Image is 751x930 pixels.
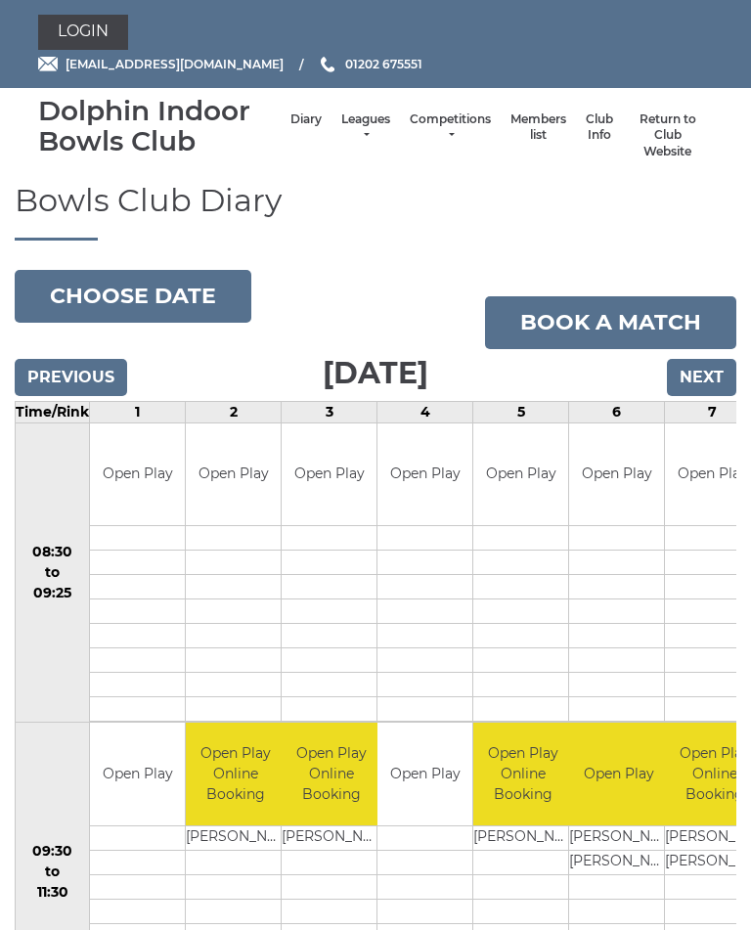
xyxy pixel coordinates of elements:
[38,15,128,50] a: Login
[569,850,668,874] td: [PERSON_NAME]
[569,723,668,825] td: Open Play
[186,423,281,526] td: Open Play
[90,423,185,526] td: Open Play
[38,57,58,71] img: Email
[186,401,282,422] td: 2
[321,57,334,72] img: Phone us
[38,96,281,156] div: Dolphin Indoor Bowls Club
[345,57,422,71] span: 01202 675551
[282,723,380,825] td: Open Play Online Booking
[186,825,285,850] td: [PERSON_NAME]
[473,723,572,825] td: Open Play Online Booking
[377,723,472,825] td: Open Play
[16,422,90,723] td: 08:30 to 09:25
[473,423,568,526] td: Open Play
[569,423,664,526] td: Open Play
[290,111,322,128] a: Diary
[90,723,185,825] td: Open Play
[66,57,284,71] span: [EMAIL_ADDRESS][DOMAIN_NAME]
[473,401,569,422] td: 5
[485,296,736,349] a: Book a match
[186,723,285,825] td: Open Play Online Booking
[282,401,377,422] td: 3
[90,401,186,422] td: 1
[38,55,284,73] a: Email [EMAIL_ADDRESS][DOMAIN_NAME]
[569,825,668,850] td: [PERSON_NAME]
[569,401,665,422] td: 6
[15,359,127,396] input: Previous
[341,111,390,144] a: Leagues
[282,825,380,850] td: [PERSON_NAME]
[586,111,613,144] a: Club Info
[473,825,572,850] td: [PERSON_NAME]
[16,401,90,422] td: Time/Rink
[377,423,472,526] td: Open Play
[667,359,736,396] input: Next
[633,111,703,160] a: Return to Club Website
[282,423,376,526] td: Open Play
[15,270,251,323] button: Choose date
[510,111,566,144] a: Members list
[15,183,736,240] h1: Bowls Club Diary
[377,401,473,422] td: 4
[410,111,491,144] a: Competitions
[318,55,422,73] a: Phone us 01202 675551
